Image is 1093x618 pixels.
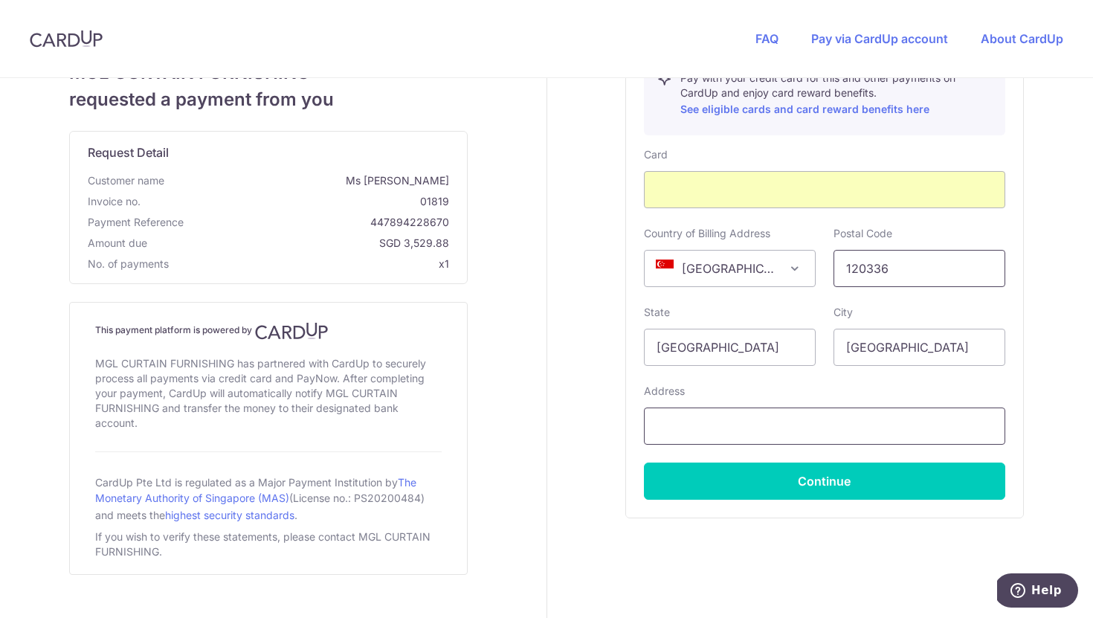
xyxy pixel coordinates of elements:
div: If you wish to verify these statements, please contact MGL CURTAIN FURNISHING. [95,527,442,562]
span: 447894228670 [190,215,449,230]
img: CardUp [255,322,328,340]
p: Pay with your credit card for this and other payments on CardUp and enjoy card reward benefits. [680,71,993,118]
label: City [834,305,853,320]
span: Ms [PERSON_NAME] [170,173,449,188]
label: Postal Code [834,226,892,241]
span: requested a payment from you [69,86,468,113]
span: Customer name [88,173,164,188]
span: x1 [439,257,449,270]
span: SGD 3,529.88 [153,236,449,251]
iframe: Opens a widget where you can find more information [997,573,1078,611]
div: CardUp Pte Ltd is regulated as a Major Payment Institution by (License no.: PS20200484) and meets... [95,470,442,527]
div: MGL CURTAIN FURNISHING has partnered with CardUp to securely process all payments via credit card... [95,353,442,434]
label: Card [644,147,668,162]
label: State [644,305,670,320]
a: About CardUp [981,31,1063,46]
a: FAQ [755,31,778,46]
label: Country of Billing Address [644,226,770,241]
span: 01819 [146,194,449,209]
a: See eligible cards and card reward benefits here [680,103,929,115]
h4: This payment platform is powered by [95,322,442,340]
input: Example 123456 [834,250,1005,287]
span: translation missing: en.payment_reference [88,216,184,228]
button: Continue [644,463,1005,500]
label: Address [644,384,685,399]
a: Pay via CardUp account [811,31,948,46]
span: Singapore [645,251,815,286]
span: Amount due [88,236,147,251]
span: Singapore [644,250,816,287]
iframe: Secure card payment input frame [657,181,993,199]
img: CardUp [30,30,103,48]
span: Invoice no. [88,194,141,209]
span: No. of payments [88,257,169,271]
a: highest security standards [165,509,294,521]
span: translation missing: en.request_detail [88,145,169,160]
